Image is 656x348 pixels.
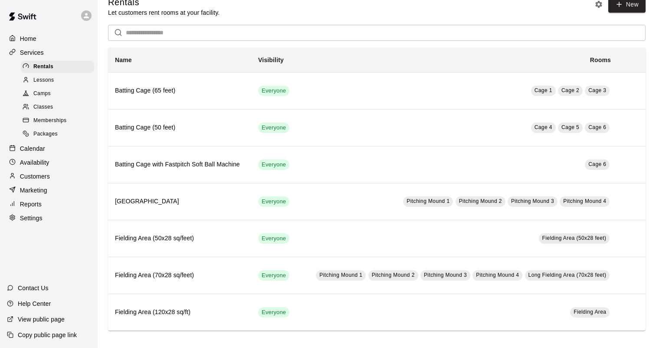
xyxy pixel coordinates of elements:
a: Camps [21,87,98,101]
span: Pitching Mound 1 [319,272,362,278]
span: Fielding Area [574,309,606,315]
span: Cage 5 [561,124,579,130]
span: Everyone [258,308,289,317]
span: Rentals [33,63,53,71]
p: Services [20,48,44,57]
p: Marketing [20,186,47,195]
a: Customers [7,170,91,183]
span: Cage 2 [561,87,579,93]
span: Memberships [33,116,66,125]
div: Classes [21,101,94,113]
span: Classes [33,103,53,112]
div: This service is visible to all of your customers [258,123,289,133]
a: Services [7,46,91,59]
div: This service is visible to all of your customers [258,307,289,318]
div: Packages [21,128,94,140]
a: Home [7,32,91,45]
p: View public page [18,315,65,324]
p: Home [20,34,36,43]
b: Visibility [258,56,284,63]
span: Everyone [258,124,289,132]
span: Pitching Mound 3 [511,198,554,204]
span: Pitching Mound 4 [476,272,519,278]
span: Pitching Mound 2 [459,198,502,204]
div: Rentals [21,61,94,73]
span: Packages [33,130,58,139]
span: Cage 1 [535,87,552,93]
p: Contact Us [18,284,49,292]
a: Marketing [7,184,91,197]
a: Memberships [21,114,98,128]
span: Everyone [258,87,289,95]
div: Camps [21,88,94,100]
span: Cage 4 [535,124,552,130]
div: This service is visible to all of your customers [258,270,289,281]
div: Memberships [21,115,94,127]
a: Settings [7,212,91,225]
span: Cage 6 [588,161,606,167]
a: Classes [21,101,98,114]
p: Reports [20,200,42,209]
span: Fielding Area (50x28 feet) [542,235,607,241]
p: Copy public page link [18,331,77,339]
span: Pitching Mound 1 [407,198,449,204]
h6: [GEOGRAPHIC_DATA] [115,197,244,206]
p: Settings [20,214,43,222]
span: Pitching Mound 2 [372,272,415,278]
p: Availability [20,158,49,167]
span: Cage 6 [588,124,606,130]
div: This service is visible to all of your customers [258,233,289,244]
b: Name [115,56,132,63]
span: Everyone [258,161,289,169]
span: Pitching Mound 3 [424,272,467,278]
span: Long Fielding Area (70x28 feet) [528,272,607,278]
div: This service is visible to all of your customers [258,196,289,207]
span: Lessons [33,76,54,85]
a: Rentals [21,60,98,73]
span: Everyone [258,198,289,206]
h6: Batting Cage (50 feet) [115,123,244,133]
a: Calendar [7,142,91,155]
table: simple table [108,48,646,331]
b: Rooms [590,56,611,63]
span: Camps [33,89,51,98]
h6: Fielding Area (120x28 sq/ft) [115,308,244,317]
div: Lessons [21,74,94,86]
h6: Fielding Area (70x28 sq/feet) [115,271,244,280]
h6: Batting Cage (65 feet) [115,86,244,96]
h6: Batting Cage with Fastpitch Soft Ball Machine [115,160,244,169]
p: Help Center [18,299,51,308]
a: Packages [21,128,98,141]
span: Pitching Mound 4 [563,198,606,204]
h6: Fielding Area (50x28 sq/feet) [115,234,244,243]
a: Lessons [21,73,98,87]
div: This service is visible to all of your customers [258,86,289,96]
span: Everyone [258,235,289,243]
a: Reports [7,198,91,211]
p: Let customers rent rooms at your facility. [108,8,220,17]
div: This service is visible to all of your customers [258,159,289,170]
a: Availability [7,156,91,169]
p: Calendar [20,144,45,153]
span: Everyone [258,272,289,280]
p: Customers [20,172,50,181]
span: Cage 3 [588,87,606,93]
